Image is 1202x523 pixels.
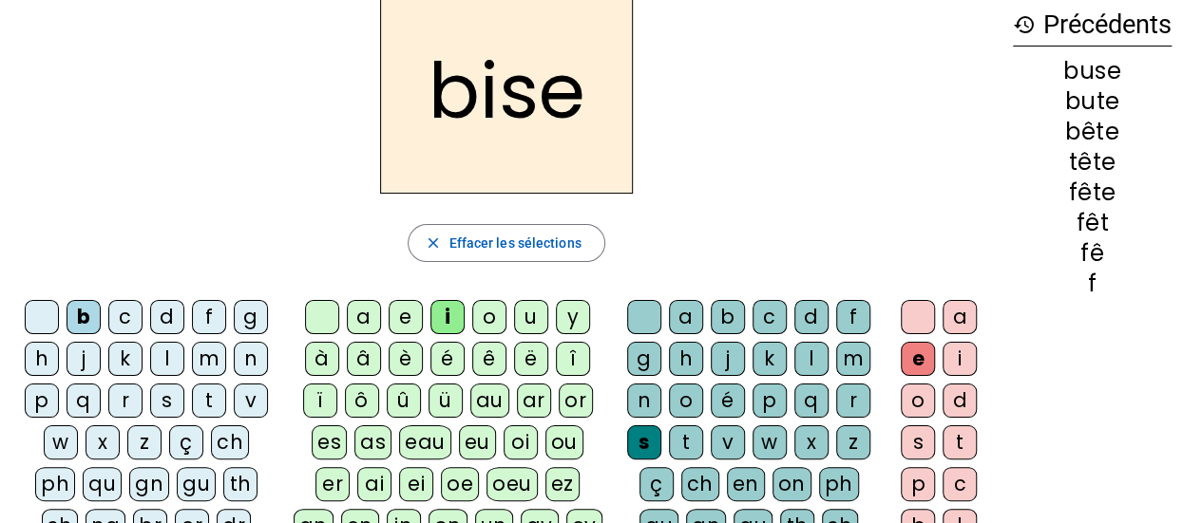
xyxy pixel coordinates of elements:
[67,383,101,418] div: q
[472,342,506,376] div: ê
[129,467,169,501] div: gn
[470,383,509,418] div: au
[169,425,203,459] div: ç
[1013,4,1172,47] h3: Précédents
[192,342,226,376] div: m
[836,383,870,418] div: r
[429,383,463,418] div: ü
[753,425,787,459] div: w
[127,425,162,459] div: z
[794,342,829,376] div: l
[639,467,674,501] div: ç
[150,383,184,418] div: s
[389,342,423,376] div: è
[108,342,143,376] div: k
[234,383,268,418] div: v
[556,300,590,334] div: y
[773,467,811,501] div: on
[794,383,829,418] div: q
[669,383,703,418] div: o
[347,300,381,334] div: a
[711,383,745,418] div: é
[943,425,977,459] div: t
[727,467,765,501] div: en
[459,425,496,459] div: eu
[108,383,143,418] div: r
[234,300,268,334] div: g
[819,467,859,501] div: ph
[234,342,268,376] div: n
[430,342,465,376] div: é
[150,300,184,334] div: d
[556,342,590,376] div: î
[312,425,347,459] div: es
[669,342,703,376] div: h
[753,300,787,334] div: c
[681,467,719,501] div: ch
[177,467,216,501] div: gu
[517,383,551,418] div: ar
[354,425,391,459] div: as
[387,383,421,418] div: û
[1013,181,1172,204] div: fête
[67,342,101,376] div: j
[1013,121,1172,143] div: bête
[901,467,935,501] div: p
[711,342,745,376] div: j
[399,425,451,459] div: eau
[305,342,339,376] div: à
[794,425,829,459] div: x
[83,467,122,501] div: qu
[753,342,787,376] div: k
[901,425,935,459] div: s
[408,224,604,262] button: Effacer les sélections
[67,300,101,334] div: b
[448,232,581,254] span: Effacer les sélections
[627,342,661,376] div: g
[753,383,787,418] div: p
[211,425,249,459] div: ch
[25,342,59,376] div: h
[504,425,538,459] div: oi
[430,300,465,334] div: i
[441,467,479,501] div: oe
[545,467,580,501] div: ez
[487,467,538,501] div: oeu
[1013,90,1172,113] div: bute
[943,467,977,501] div: c
[108,300,143,334] div: c
[669,425,703,459] div: t
[559,383,593,418] div: or
[1013,272,1172,295] div: f
[1013,242,1172,265] div: fê
[901,383,935,418] div: o
[192,300,226,334] div: f
[627,383,661,418] div: n
[545,425,583,459] div: ou
[424,234,441,252] mat-icon: close
[150,342,184,376] div: l
[711,425,745,459] div: v
[399,467,433,501] div: ei
[389,300,423,334] div: e
[943,383,977,418] div: d
[836,425,870,459] div: z
[347,342,381,376] div: â
[794,300,829,334] div: d
[472,300,506,334] div: o
[514,342,548,376] div: ë
[711,300,745,334] div: b
[836,342,870,376] div: m
[1013,60,1172,83] div: buse
[1013,13,1036,36] mat-icon: history
[345,383,379,418] div: ô
[44,425,78,459] div: w
[901,342,935,376] div: e
[943,300,977,334] div: a
[357,467,391,501] div: ai
[35,467,75,501] div: ph
[627,425,661,459] div: s
[315,467,350,501] div: er
[25,383,59,418] div: p
[943,342,977,376] div: i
